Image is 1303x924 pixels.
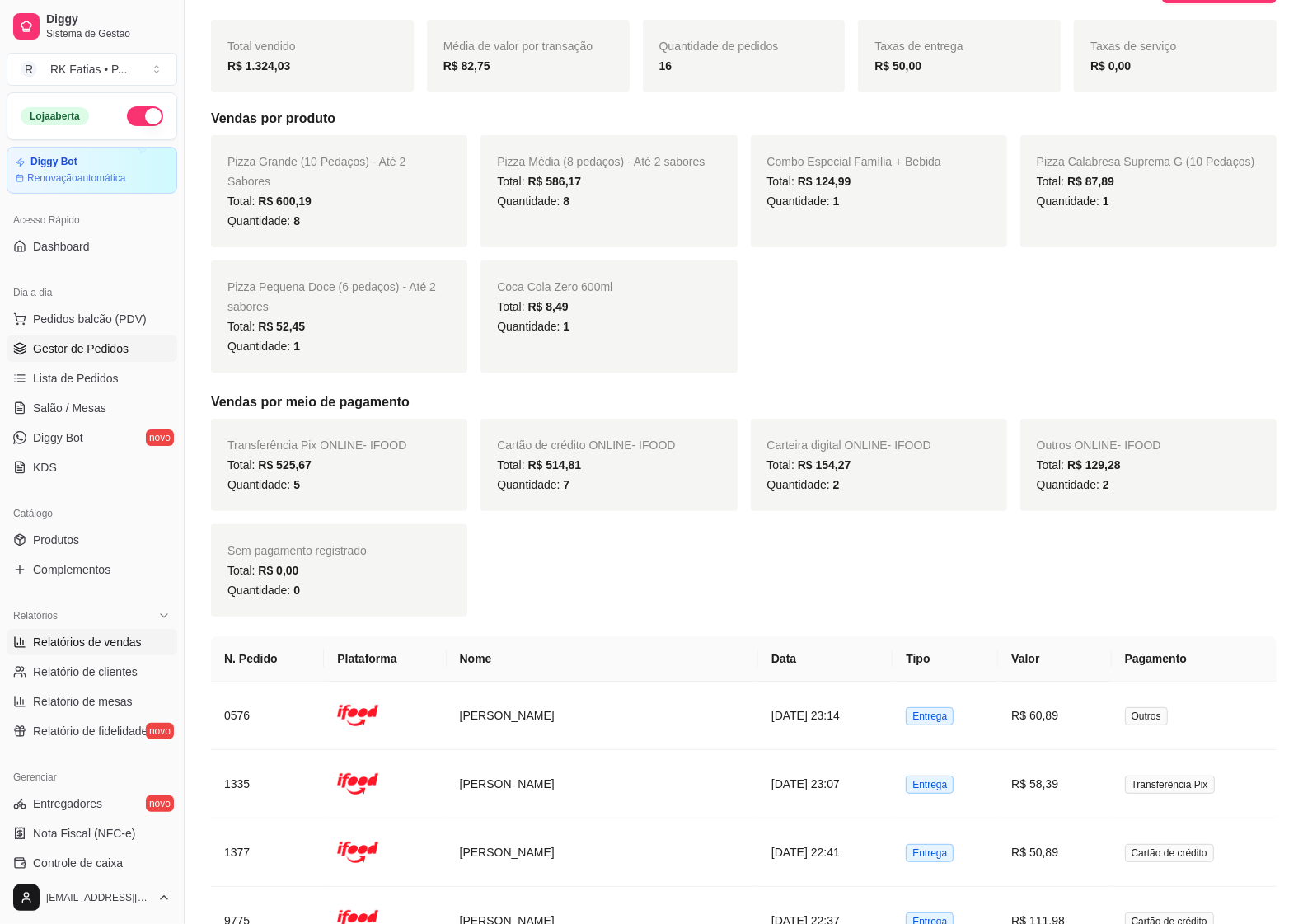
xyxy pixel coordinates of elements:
[7,279,177,306] div: Dia a dia
[227,478,300,491] span: Quantidade:
[998,682,1111,750] td: R$ 60,89
[46,891,151,904] span: [EMAIL_ADDRESS][DOMAIN_NAME]
[227,214,300,227] span: Quantidade:
[998,750,1111,818] td: R$ 58,39
[127,106,163,126] button: Alterar Status
[767,458,851,471] span: Total:
[227,280,436,313] span: Pizza Pequena Doce (6 pedaços) - Até 2 sabores
[497,280,612,293] span: Coca Cola Zero 600ml
[497,458,581,471] span: Total:
[33,664,138,680] span: Relatório de clientes
[337,832,378,873] img: ifood
[1125,707,1168,725] span: Outros
[767,155,941,168] span: Combo Especial Família + Bebida
[659,40,779,53] span: Quantidade de pedidos
[7,233,177,260] a: Dashboard
[258,320,305,333] span: R$ 52,45
[497,155,705,168] span: Pizza Média (8 pedaços) - Até 2 sabores
[798,175,851,188] span: R$ 124,99
[7,335,177,362] a: Gestor de Pedidos
[893,636,998,682] th: Tipo
[833,478,840,491] span: 2
[33,311,147,327] span: Pedidos balcão (PDV)
[758,636,893,682] th: Data
[33,825,135,842] span: Nota Fiscal (NFC-e)
[21,107,89,125] div: Loja aberta
[33,532,79,548] span: Produtos
[7,850,177,876] a: Controle de caixa
[798,458,851,471] span: R$ 154,27
[227,439,406,452] span: Transferência Pix ONLINE - IFOOD
[563,320,569,333] span: 1
[7,500,177,527] div: Catálogo
[7,365,177,392] a: Lista de Pedidos
[33,723,148,739] span: Relatório de fidelidade
[227,340,300,353] span: Quantidade:
[7,424,177,451] a: Diggy Botnovo
[227,195,312,208] span: Total:
[293,478,300,491] span: 5
[227,544,367,557] span: Sem pagamento registrado
[767,439,931,452] span: Carteira digital ONLINE - IFOOD
[46,27,171,40] span: Sistema de Gestão
[758,750,893,818] td: [DATE] 23:07
[447,818,758,887] td: [PERSON_NAME]
[33,693,133,710] span: Relatório de mesas
[758,818,893,887] td: [DATE] 22:41
[7,718,177,744] a: Relatório de fidelidadenovo
[33,370,119,387] span: Lista de Pedidos
[13,609,58,622] span: Relatórios
[33,561,110,578] span: Complementos
[497,175,581,188] span: Total:
[497,195,569,208] span: Quantidade:
[906,776,954,794] span: Entrega
[293,584,300,597] span: 0
[7,527,177,553] a: Produtos
[293,340,300,353] span: 1
[874,40,963,53] span: Taxas de entrega
[1103,195,1109,208] span: 1
[324,636,446,682] th: Plataforma
[447,682,758,750] td: [PERSON_NAME]
[563,478,569,491] span: 7
[659,59,673,73] strong: 16
[1125,776,1215,794] span: Transferência Pix
[33,340,129,357] span: Gestor de Pedidos
[337,763,378,804] img: ifood
[906,707,954,725] span: Entrega
[497,300,568,313] span: Total:
[7,207,177,233] div: Acesso Rápido
[7,53,177,86] button: Select a team
[258,195,312,208] span: R$ 600,19
[33,238,90,255] span: Dashboard
[211,392,1277,412] h5: Vendas por meio de pagamento
[874,59,921,73] strong: R$ 50,00
[7,556,177,583] a: Complementos
[767,195,840,208] span: Quantidade:
[50,61,127,77] div: RK Fatias • P ...
[7,395,177,421] a: Salão / Mesas
[33,459,57,476] span: KDS
[33,429,83,446] span: Diggy Bot
[758,682,893,750] td: [DATE] 23:14
[563,195,569,208] span: 8
[227,584,300,597] span: Quantidade:
[528,458,582,471] span: R$ 514,81
[1067,458,1121,471] span: R$ 129,28
[337,695,378,736] img: ifood
[227,40,296,53] span: Total vendido
[998,636,1111,682] th: Valor
[1125,844,1214,862] span: Cartão de crédito
[443,40,593,53] span: Média de valor por transação
[7,454,177,481] a: KDS
[528,300,569,313] span: R$ 8,49
[1037,439,1161,452] span: Outros ONLINE - IFOOD
[258,458,312,471] span: R$ 525,67
[833,195,840,208] span: 1
[7,629,177,655] a: Relatórios de vendas
[1067,175,1114,188] span: R$ 87,89
[33,634,142,650] span: Relatórios de vendas
[7,790,177,817] a: Entregadoresnovo
[227,458,312,471] span: Total:
[211,682,324,750] td: 0576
